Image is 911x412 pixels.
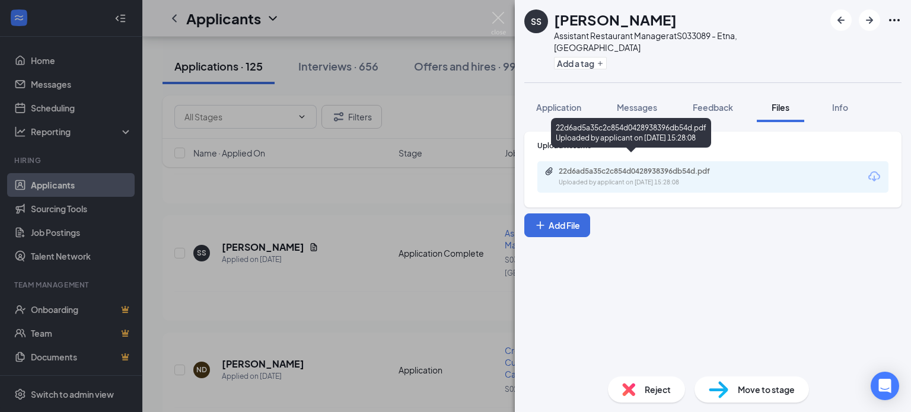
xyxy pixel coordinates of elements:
[551,118,711,148] div: 22d6ad5a35c2c854d0428938396db54d.pdf Uploaded by applicant on [DATE] 15:28:08
[534,219,546,231] svg: Plus
[544,167,554,176] svg: Paperclip
[544,167,737,187] a: Paperclip22d6ad5a35c2c854d0428938396db54d.pdfUploaded by applicant on [DATE] 15:28:08
[887,13,902,27] svg: Ellipses
[524,213,590,237] button: Add FilePlus
[559,178,737,187] div: Uploaded by applicant on [DATE] 15:28:08
[531,15,541,27] div: SS
[867,170,881,184] svg: Download
[537,140,888,151] div: Upload Resume
[862,13,877,27] svg: ArrowRight
[693,102,733,113] span: Feedback
[738,383,795,396] span: Move to stage
[536,102,581,113] span: Application
[597,60,604,67] svg: Plus
[617,102,657,113] span: Messages
[834,13,848,27] svg: ArrowLeftNew
[554,30,824,53] div: Assistant Restaurant Manager at S033089 - Etna, [GEOGRAPHIC_DATA]
[559,167,725,176] div: 22d6ad5a35c2c854d0428938396db54d.pdf
[645,383,671,396] span: Reject
[554,9,677,30] h1: [PERSON_NAME]
[772,102,789,113] span: Files
[832,102,848,113] span: Info
[554,57,607,69] button: PlusAdd a tag
[859,9,880,31] button: ArrowRight
[830,9,852,31] button: ArrowLeftNew
[871,372,899,400] div: Open Intercom Messenger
